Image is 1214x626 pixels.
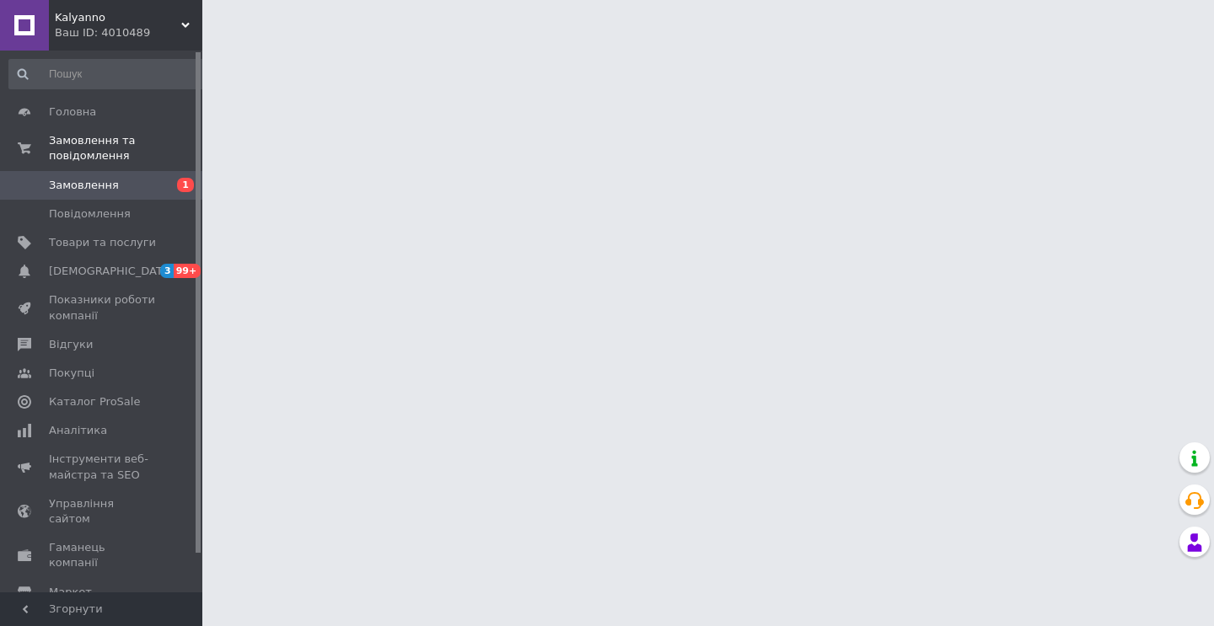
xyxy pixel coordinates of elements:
[49,423,107,438] span: Аналітика
[49,178,119,193] span: Замовлення
[55,25,202,40] div: Ваш ID: 4010489
[177,178,194,192] span: 1
[49,452,156,482] span: Інструменти веб-майстра та SEO
[49,235,156,250] span: Товари та послуги
[49,337,93,352] span: Відгуки
[49,496,156,527] span: Управління сайтом
[49,206,131,222] span: Повідомлення
[49,366,94,381] span: Покупці
[49,540,156,570] span: Гаманець компанії
[160,264,174,278] span: 3
[49,292,156,323] span: Показники роботи компанії
[8,59,207,89] input: Пошук
[49,104,96,120] span: Головна
[49,394,140,409] span: Каталог ProSale
[49,264,174,279] span: [DEMOGRAPHIC_DATA]
[49,133,202,163] span: Замовлення та повідомлення
[55,10,181,25] span: Kalyanno
[49,585,92,600] span: Маркет
[174,264,201,278] span: 99+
